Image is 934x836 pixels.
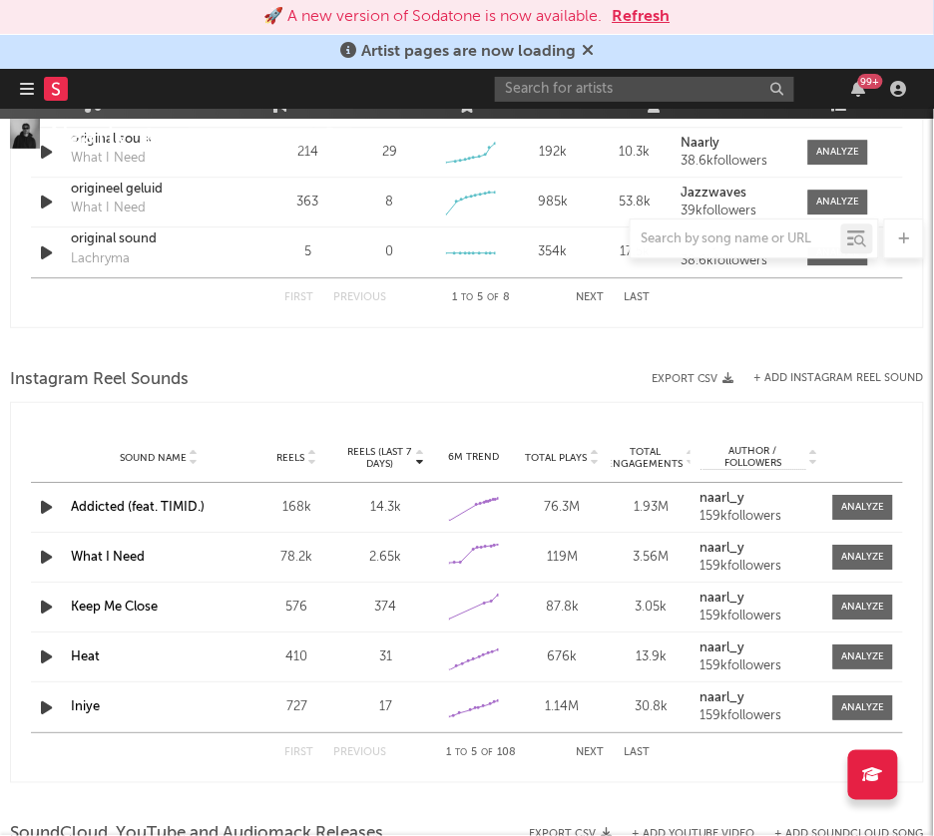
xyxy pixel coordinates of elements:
[576,747,604,758] button: Next
[613,5,671,29] button: Refresh
[264,5,603,29] div: 🚀 A new version of Sodatone is now available.
[386,193,394,212] div: 8
[754,373,924,384] button: + Add Instagram Reel Sound
[346,697,425,717] div: 17
[700,659,818,673] div: 159k followers
[71,501,205,514] a: Addicted (feat. TIMID.)
[346,498,425,518] div: 14.3k
[700,445,806,470] span: Author / Followers
[333,292,386,303] button: Previous
[523,647,602,667] div: 676k
[71,199,146,218] div: What I Need
[681,155,788,169] div: 38.6k followers
[700,492,745,505] strong: naarl_y
[700,610,818,624] div: 159k followers
[681,254,788,268] div: 38.6k followers
[612,697,691,717] div: 30.8k
[517,193,589,212] div: 985k
[612,647,691,667] div: 13.9k
[426,741,536,765] div: 1 5 108
[612,548,691,568] div: 3.56M
[700,592,745,605] strong: naarl_y
[333,747,386,758] button: Previous
[582,44,594,60] span: Dismiss
[681,205,788,218] div: 39k followers
[517,143,589,163] div: 192k
[277,452,305,464] span: Reels
[71,551,145,564] a: What I Need
[523,598,602,618] div: 87.8k
[257,647,336,667] div: 410
[631,231,841,247] input: Search by song name or URL
[426,286,536,310] div: 1 5 8
[481,748,493,757] span: of
[382,143,397,163] div: 29
[681,187,746,200] strong: Jazzwaves
[612,598,691,618] div: 3.05k
[576,292,604,303] button: Next
[523,498,602,518] div: 76.3M
[346,548,425,568] div: 2.65k
[361,44,576,60] span: Artist pages are now loading
[272,143,344,163] div: 214
[612,498,691,518] div: 1.93M
[700,691,745,704] strong: naarl_y
[455,748,467,757] span: to
[284,747,313,758] button: First
[681,137,719,150] strong: Naarly
[608,446,684,470] span: Total Engagements
[346,446,413,470] span: Reels (last 7 days)
[599,193,671,212] div: 53.8k
[487,293,499,302] span: of
[700,510,818,524] div: 159k followers
[624,292,650,303] button: Last
[346,598,425,618] div: 374
[599,143,671,163] div: 10.3k
[523,548,602,568] div: 119M
[700,542,818,556] a: naarl_y
[858,74,883,89] div: 99 +
[700,641,745,654] strong: naarl_y
[700,492,818,506] a: naarl_y
[120,452,187,464] span: Sound Name
[435,450,514,465] div: 6M Trend
[71,149,146,169] div: What I Need
[257,697,336,717] div: 727
[257,598,336,618] div: 576
[461,293,473,302] span: to
[852,81,866,97] button: 99+
[700,542,745,555] strong: naarl_y
[526,452,588,464] span: Total Plays
[257,548,336,568] div: 78.2k
[734,373,924,384] div: + Add Instagram Reel Sound
[523,697,602,717] div: 1.14M
[700,592,818,606] a: naarl_y
[700,691,818,705] a: naarl_y
[652,373,734,385] button: Export CSV
[71,700,100,713] a: Iniye
[346,647,425,667] div: 31
[700,709,818,723] div: 159k followers
[681,187,788,201] a: Jazzwaves
[272,193,344,212] div: 363
[71,650,100,663] a: Heat
[71,180,233,200] a: origineel geluid
[624,747,650,758] button: Last
[71,249,130,269] div: Lachryma
[681,137,788,151] a: Naarly
[700,641,818,655] a: naarl_y
[10,368,189,392] span: Instagram Reel Sounds
[495,77,794,102] input: Search for artists
[257,498,336,518] div: 168k
[700,560,818,574] div: 159k followers
[71,601,158,614] a: Keep Me Close
[284,292,313,303] button: First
